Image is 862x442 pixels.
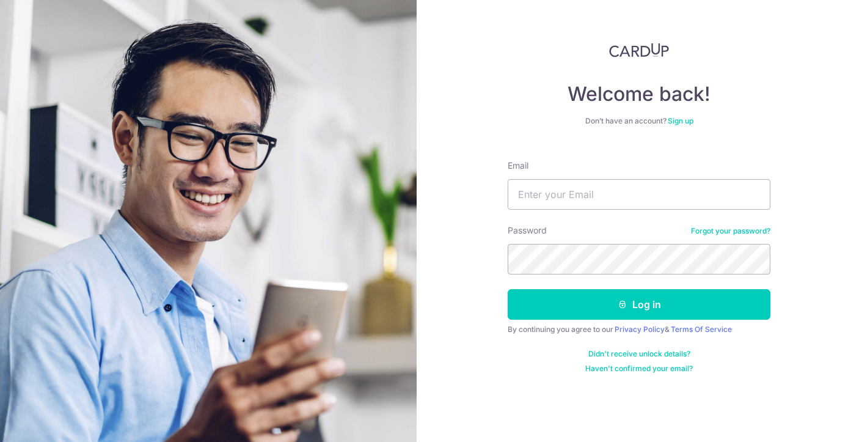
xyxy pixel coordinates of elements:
input: Enter your Email [508,179,770,210]
a: Haven't confirmed your email? [585,364,693,374]
label: Email [508,160,528,172]
label: Password [508,224,547,237]
div: Don’t have an account? [508,116,770,126]
a: Sign up [668,116,693,125]
a: Terms Of Service [671,325,732,334]
button: Log in [508,289,770,320]
a: Privacy Policy [615,325,665,334]
h4: Welcome back! [508,82,770,106]
a: Didn't receive unlock details? [588,349,690,359]
a: Forgot your password? [691,226,770,236]
img: CardUp Logo [609,43,669,57]
div: By continuing you agree to our & [508,325,770,334]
